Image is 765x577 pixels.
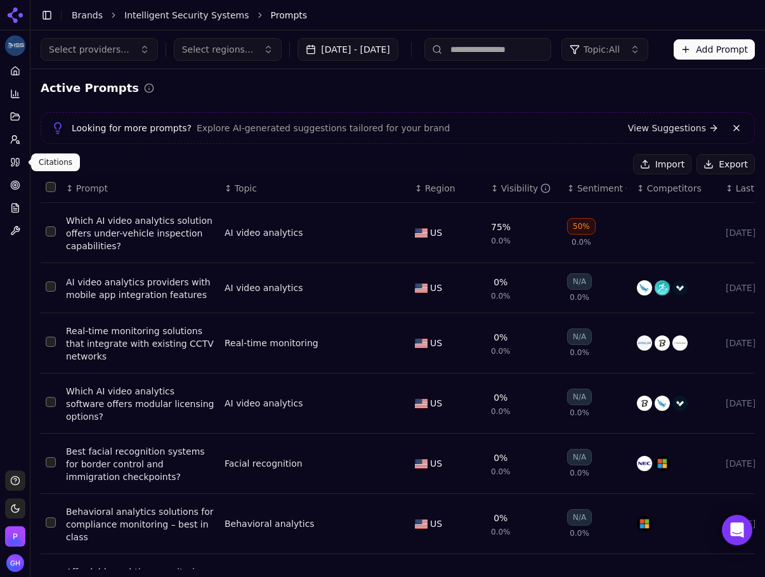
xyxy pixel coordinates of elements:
[655,335,670,351] img: milestone systems
[297,38,398,61] button: [DATE] - [DATE]
[494,451,507,464] div: 0%
[572,237,591,247] span: 0.0%
[225,182,405,195] div: ↕Topic
[5,526,25,547] img: Perrill
[225,457,303,470] a: Facial recognition
[430,226,442,239] span: US
[486,174,562,203] th: brandMentionRate
[567,389,592,405] div: N/A
[637,396,652,411] img: milestone systems
[430,517,442,530] span: US
[225,282,303,294] a: AI video analytics
[491,182,557,195] div: ↕Visibility
[633,154,691,174] button: Import
[494,276,507,288] div: 0%
[567,218,596,235] div: 50%
[415,519,428,529] img: US flag
[491,527,511,537] span: 0.0%
[425,182,455,195] span: Region
[491,221,511,233] div: 75%
[501,182,551,195] div: Visibility
[491,346,511,356] span: 0.0%
[430,397,442,410] span: US
[647,182,702,195] span: Competitors
[46,182,56,192] button: Select all rows
[225,517,315,530] a: Behavioral analytics
[491,291,511,301] span: 0.0%
[430,337,442,349] span: US
[66,214,214,252] a: Which AI video analytics solution offers under-vehicle inspection capabilities?
[655,456,670,471] img: microsoft
[570,347,589,358] span: 0.0%
[491,406,511,417] span: 0.0%
[46,517,56,528] button: Select row 6
[49,43,129,56] span: Select providers...
[674,39,755,60] button: Add Prompt
[637,182,716,195] div: ↕Competitors
[225,337,318,349] a: Real-time monitoring
[197,122,450,134] span: Explore AI-generated suggestions tailored for your brand
[494,391,507,404] div: 0%
[637,456,652,471] img: nec
[66,182,214,195] div: ↕Prompt
[672,396,688,411] img: verkada
[410,174,486,203] th: Region
[655,280,670,295] img: intellivision
[415,459,428,469] img: US flag
[72,9,729,22] nav: breadcrumb
[225,397,303,410] a: AI video analytics
[66,505,214,543] a: Behavioral analytics solutions for compliance monitoring – best in class
[66,445,214,483] a: Best facial recognition systems for border control and immigration checkpoints?
[632,174,721,203] th: Competitors
[225,226,303,239] a: AI video analytics
[567,273,592,290] div: N/A
[415,182,481,195] div: ↕Region
[5,526,25,547] button: Open organization switcher
[567,328,592,345] div: N/A
[570,528,589,538] span: 0.0%
[570,292,589,302] span: 0.0%
[66,385,214,423] a: Which AI video analytics software offers modular licensing options?
[430,457,442,470] span: US
[271,9,308,22] span: Prompts
[577,182,627,195] div: Sentiment
[31,153,80,171] div: Citations
[66,325,214,363] a: Real-time monitoring solutions that integrate with existing CCTV networks
[6,554,24,572] img: Grace Hallen
[61,174,219,203] th: Prompt
[72,10,103,20] a: Brands
[570,408,589,418] span: 0.0%
[491,467,511,477] span: 0.0%
[72,122,192,134] span: Looking for more prompts?
[567,449,592,465] div: N/A
[66,276,214,301] a: AI video analytics providers with mobile app integration features
[696,154,755,174] button: Export
[182,43,254,56] span: Select regions...
[46,457,56,467] button: Select row 5
[655,396,670,411] img: eagle eye networks
[672,280,688,295] img: verkada
[567,182,627,195] div: ↕Sentiment
[415,339,428,348] img: US flag
[494,512,507,524] div: 0%
[567,509,592,526] div: N/A
[46,226,56,237] button: Select row 1
[41,79,139,97] h2: Active Prompts
[415,283,428,293] img: US flag
[491,236,511,246] span: 0.0%
[570,468,589,478] span: 0.0%
[637,516,652,531] img: microsoft
[6,554,24,572] button: Open user button
[584,43,620,56] span: Topic: All
[628,122,719,134] a: View Suggestions
[637,280,652,295] img: eagle eye networks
